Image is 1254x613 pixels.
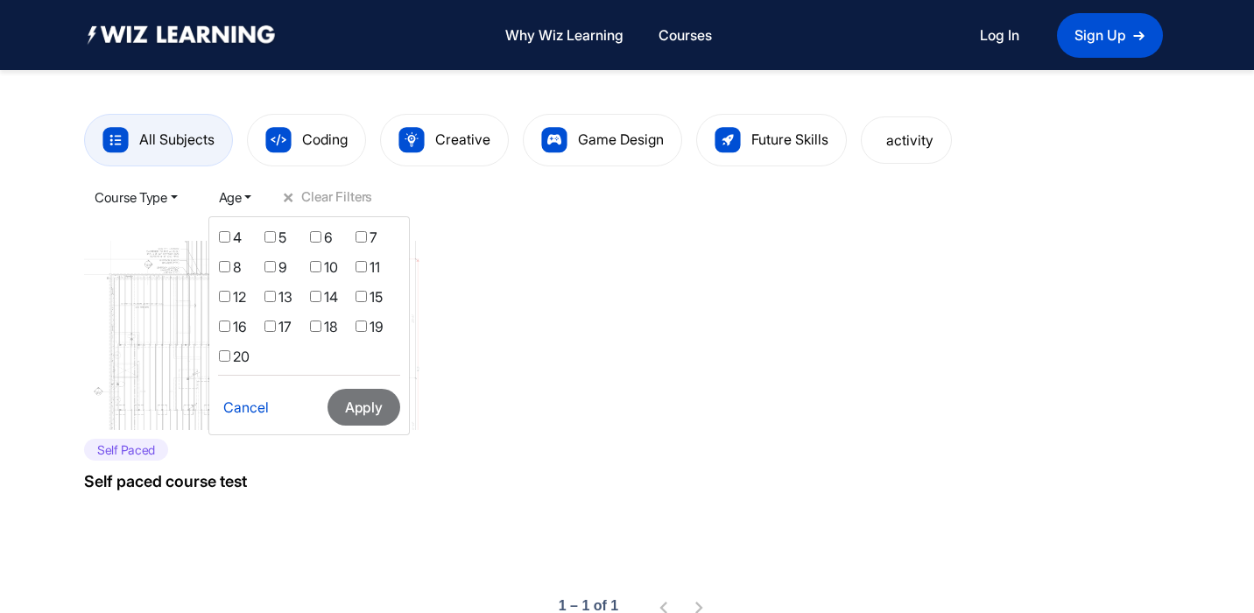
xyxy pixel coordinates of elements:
[578,130,664,148] span: Game Design
[233,316,247,337] label: 16
[324,257,338,278] label: 10
[435,130,490,148] span: Creative
[652,17,719,54] a: Courses
[233,286,246,307] label: 12
[328,389,399,426] button: Apply
[278,316,292,337] label: 17
[84,180,188,215] button: Course Type
[1057,13,1163,58] a: Sign Up
[84,241,432,430] img: 2025-05-20T13%3A17%3A31.532Z_Mk%20image%20with%20marks.png
[398,130,490,148] a: Creative
[324,227,333,248] label: 6
[279,187,300,208] span: +
[324,316,338,337] label: 18
[541,130,664,148] a: Game Design
[278,257,287,278] label: 9
[139,130,215,148] span: All Subjects
[370,257,380,278] label: 11
[84,469,432,493] h1: Self paced course test
[715,130,828,148] a: Future Skills
[886,131,933,149] span: activity
[980,24,1019,47] a: Log In
[102,130,215,148] a: All Subjects
[265,130,348,148] a: Coding
[370,286,383,307] label: 15
[278,227,286,248] label: 5
[324,286,338,307] label: 14
[302,130,348,148] span: Coding
[370,316,384,337] label: 19
[370,227,377,248] label: 7
[233,227,242,248] label: 4
[233,257,242,278] label: 8
[751,130,828,148] span: Future Skills
[282,190,372,205] button: +Clear Filters
[278,286,292,307] label: 13
[208,180,263,215] button: Age
[84,439,168,461] p: Self Paced
[498,17,631,54] a: Why Wiz Learning
[233,346,250,367] label: 20
[218,389,274,426] button: Cancel
[879,131,933,149] a: activity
